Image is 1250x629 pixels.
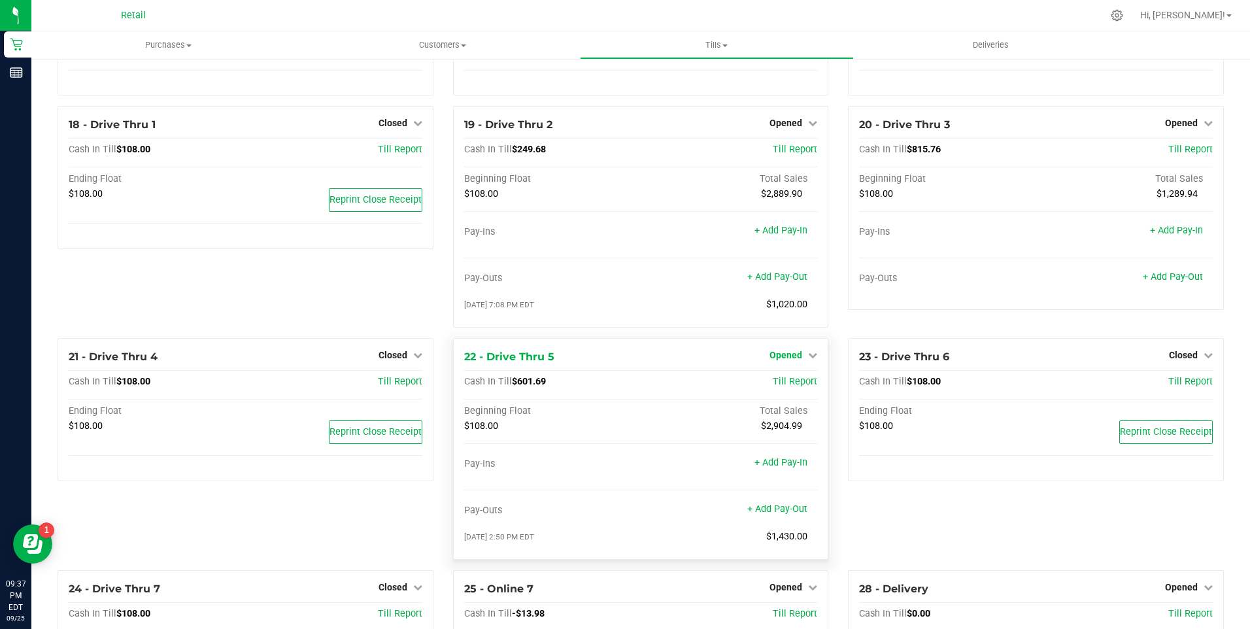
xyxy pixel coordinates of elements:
[378,144,422,155] a: Till Report
[116,376,150,387] span: $108.00
[641,405,817,417] div: Total Sales
[329,194,422,205] span: Reprint Close Receipt
[13,524,52,564] iframe: Resource center
[464,273,641,284] div: Pay-Outs
[955,39,1026,51] span: Deliveries
[773,608,817,619] a: Till Report
[761,188,802,199] span: $2,889.90
[1109,9,1125,22] div: Manage settings
[907,376,941,387] span: $108.00
[747,271,807,282] a: + Add Pay-Out
[773,376,817,387] a: Till Report
[116,144,150,155] span: $108.00
[907,608,930,619] span: $0.00
[69,583,160,595] span: 24 - Drive Thru 7
[329,188,422,212] button: Reprint Close Receipt
[6,613,25,623] p: 09/25
[581,39,853,51] span: Tills
[859,608,907,619] span: Cash In Till
[6,578,25,613] p: 09:37 PM EDT
[464,376,512,387] span: Cash In Till
[379,118,407,128] span: Closed
[1119,420,1213,444] button: Reprint Close Receipt
[464,118,552,131] span: 19 - Drive Thru 2
[464,583,533,595] span: 25 - Online 7
[859,583,928,595] span: 28 - Delivery
[69,376,116,387] span: Cash In Till
[69,173,245,185] div: Ending Float
[69,420,103,432] span: $108.00
[512,608,545,619] span: -$13.98
[464,420,498,432] span: $108.00
[1120,426,1212,437] span: Reprint Close Receipt
[69,188,103,199] span: $108.00
[39,522,54,538] iframe: Resource center unread badge
[859,420,893,432] span: $108.00
[859,118,950,131] span: 20 - Drive Thru 3
[641,173,817,185] div: Total Sales
[754,457,807,468] a: + Add Pay-In
[580,31,854,59] a: Tills
[378,608,422,619] a: Till Report
[69,350,158,363] span: 21 - Drive Thru 4
[464,505,641,517] div: Pay-Outs
[859,405,1036,417] div: Ending Float
[859,273,1036,284] div: Pay-Outs
[31,39,305,51] span: Purchases
[766,299,807,310] span: $1,020.00
[329,420,422,444] button: Reprint Close Receipt
[464,350,554,363] span: 22 - Drive Thru 5
[1165,582,1198,592] span: Opened
[1140,10,1225,20] span: Hi, [PERSON_NAME]!
[859,188,893,199] span: $108.00
[1150,225,1203,236] a: + Add Pay-In
[773,144,817,155] a: Till Report
[747,503,807,515] a: + Add Pay-Out
[761,420,802,432] span: $2,904.99
[1036,173,1213,185] div: Total Sales
[69,144,116,155] span: Cash In Till
[464,226,641,238] div: Pay-Ins
[305,31,579,59] a: Customers
[464,173,641,185] div: Beginning Float
[1143,271,1203,282] a: + Add Pay-Out
[859,173,1036,185] div: Beginning Float
[859,144,907,155] span: Cash In Till
[754,225,807,236] a: + Add Pay-In
[464,188,498,199] span: $108.00
[464,144,512,155] span: Cash In Till
[464,300,534,309] span: [DATE] 7:08 PM EDT
[464,458,641,470] div: Pay-Ins
[69,405,245,417] div: Ending Float
[378,376,422,387] a: Till Report
[116,608,150,619] span: $108.00
[859,376,907,387] span: Cash In Till
[69,608,116,619] span: Cash In Till
[769,582,802,592] span: Opened
[69,118,156,131] span: 18 - Drive Thru 1
[766,531,807,542] span: $1,430.00
[907,144,941,155] span: $815.76
[1169,350,1198,360] span: Closed
[1165,118,1198,128] span: Opened
[379,350,407,360] span: Closed
[769,118,802,128] span: Opened
[512,376,546,387] span: $601.69
[1168,376,1213,387] a: Till Report
[10,38,23,51] inline-svg: Retail
[1168,144,1213,155] span: Till Report
[10,66,23,79] inline-svg: Reports
[859,350,949,363] span: 23 - Drive Thru 6
[1168,608,1213,619] a: Till Report
[854,31,1128,59] a: Deliveries
[1157,188,1198,199] span: $1,289.94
